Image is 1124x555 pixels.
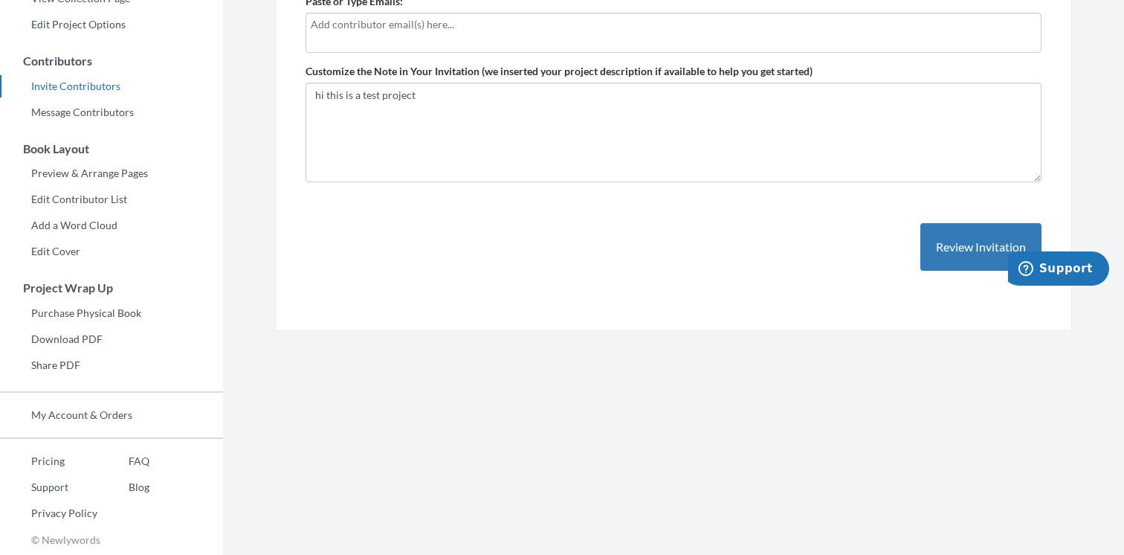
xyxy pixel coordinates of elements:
[1,142,223,155] h3: Book Layout
[306,64,813,79] label: Customize the Note in Your Invitation (we inserted your project description if available to help ...
[1,281,223,295] h3: Project Wrap Up
[306,83,1041,182] textarea: hi this is a test project
[920,223,1041,272] button: Review Invitation
[311,16,1036,33] input: Add contributor email(s) here...
[97,476,149,498] a: Blog
[1,54,223,68] h3: Contributors
[97,450,149,472] a: FAQ
[1008,251,1109,289] iframe: Opens a widget where you can chat to one of our agents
